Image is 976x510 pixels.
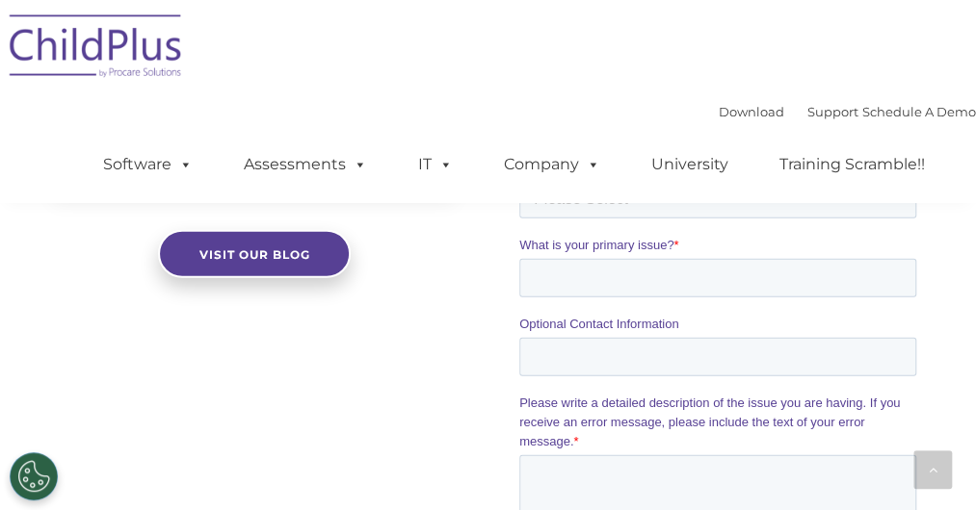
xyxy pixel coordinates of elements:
button: Cookies Settings [10,452,58,500]
a: Visit our blog [158,230,351,278]
div: Sort A > Z [8,8,968,25]
a: Schedule A Demo [862,104,976,119]
div: Options [8,77,968,94]
div: Sort New > Old [8,25,968,42]
a: Download [719,104,784,119]
a: University [632,145,748,184]
div: Rename [8,112,968,129]
div: Sign out [8,94,968,112]
a: Software [84,145,212,184]
font: | [719,104,976,119]
div: Move To ... [8,42,968,60]
a: Company [485,145,620,184]
a: Support [807,104,858,119]
a: Training Scramble!! [760,145,944,184]
a: IT [399,145,472,184]
div: Delete [8,60,968,77]
div: Move To ... [8,129,968,146]
a: Assessments [224,145,386,184]
span: Visit our blog [199,247,310,262]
